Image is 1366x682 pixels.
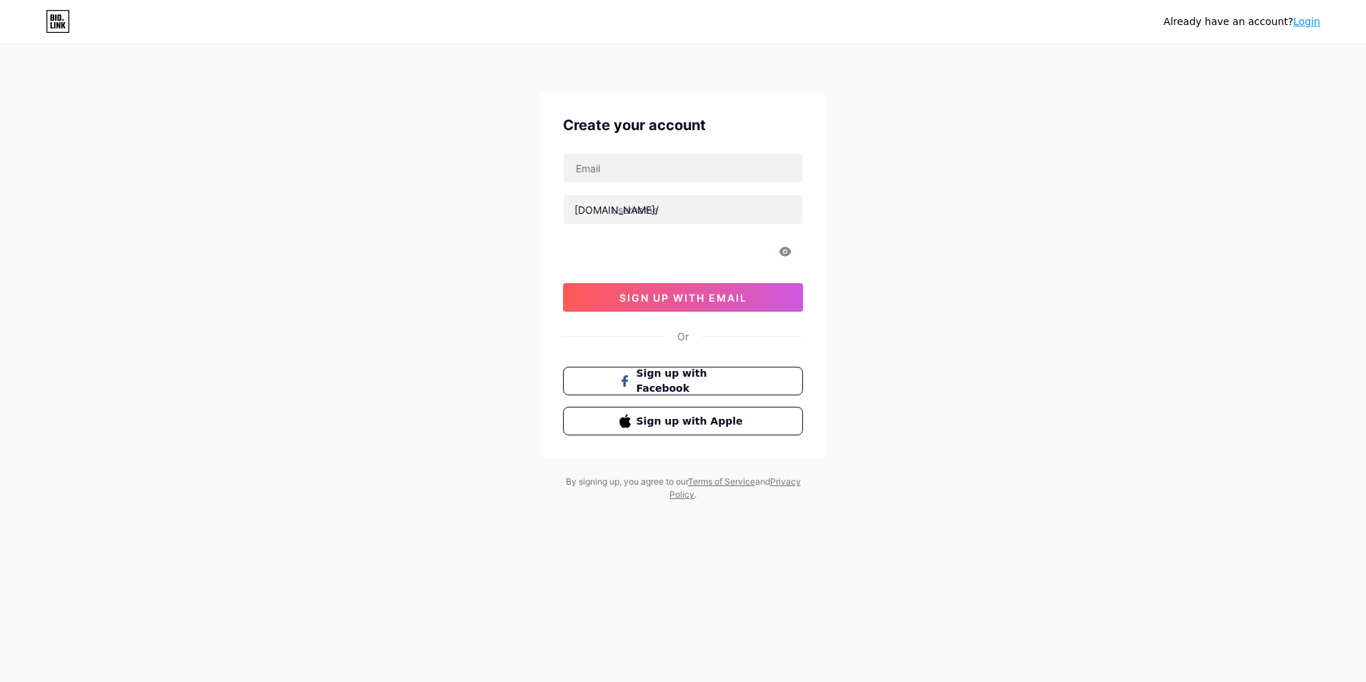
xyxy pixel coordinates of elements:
span: Sign up with Facebook [637,366,747,396]
a: Terms of Service [688,476,755,487]
div: Already have an account? [1164,14,1320,29]
div: [DOMAIN_NAME]/ [574,202,659,217]
button: Sign up with Facebook [563,367,803,395]
div: Create your account [563,114,803,136]
a: Login [1293,16,1320,27]
button: sign up with email [563,283,803,312]
div: Or [677,329,689,344]
span: sign up with email [619,292,747,304]
div: By signing up, you agree to our and . [562,475,804,501]
input: Email [564,154,802,182]
input: username [564,195,802,224]
button: Sign up with Apple [563,407,803,435]
span: Sign up with Apple [637,414,747,429]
